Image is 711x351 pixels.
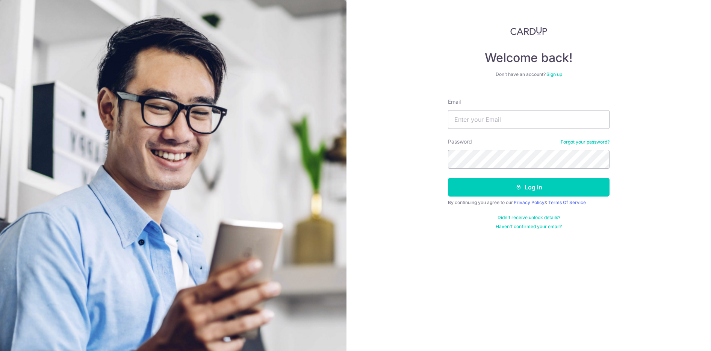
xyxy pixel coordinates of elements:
a: Forgot your password? [561,139,610,145]
button: Log in [448,178,610,197]
h4: Welcome back! [448,50,610,65]
img: CardUp Logo [510,26,547,35]
a: Terms Of Service [548,200,586,205]
label: Password [448,138,472,145]
label: Email [448,98,461,106]
input: Enter your Email [448,110,610,129]
a: Privacy Policy [514,200,545,205]
div: Don’t have an account? [448,71,610,77]
a: Didn't receive unlock details? [498,215,560,221]
a: Sign up [546,71,562,77]
div: By continuing you agree to our & [448,200,610,206]
a: Haven't confirmed your email? [496,224,562,230]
